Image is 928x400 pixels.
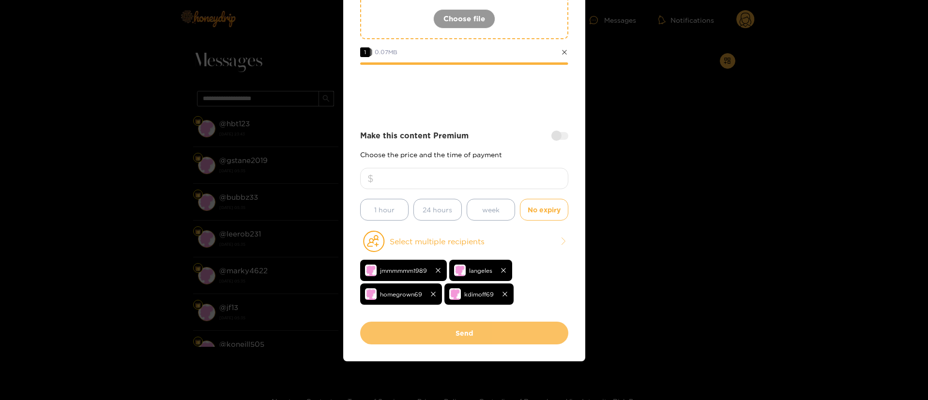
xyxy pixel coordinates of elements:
span: week [482,204,500,215]
button: Send [360,322,568,344]
span: kdimoff69 [464,289,494,300]
span: No expiry [528,204,561,215]
strong: Make this content Premium [360,130,469,141]
button: Choose file [433,9,495,29]
img: no-avatar.png [365,288,377,300]
span: 24 hours [423,204,452,215]
button: 1 hour [360,199,409,221]
img: no-avatar.png [454,265,466,276]
span: 0.07 MB [375,49,397,55]
span: langeles [469,265,492,276]
span: jmmmmmm1989 [380,265,427,276]
span: 1 hour [374,204,395,215]
button: 24 hours [413,199,462,221]
span: homegrown69 [380,289,422,300]
button: Select multiple recipients [360,230,568,252]
span: 1 [360,47,370,57]
button: week [467,199,515,221]
button: No expiry [520,199,568,221]
img: no-avatar.png [449,288,461,300]
img: no-avatar.png [365,265,377,276]
p: Choose the price and the time of payment [360,151,568,158]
